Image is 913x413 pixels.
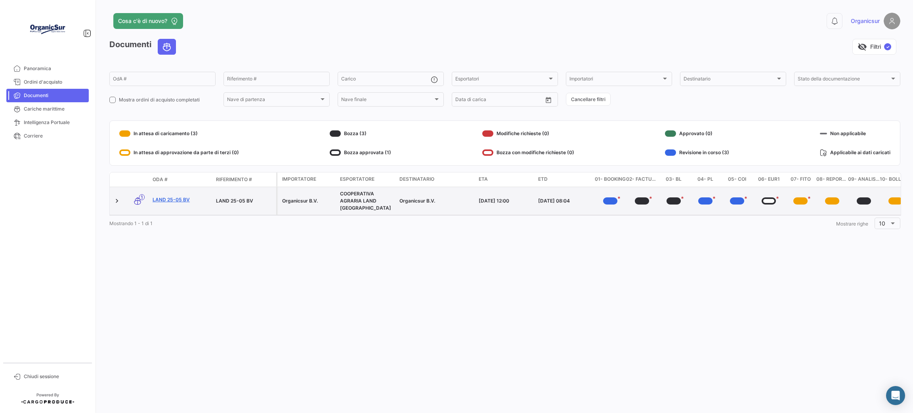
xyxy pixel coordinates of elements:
span: Chiudi sessione [24,373,86,380]
datatable-header-cell: Destinatario [396,172,476,187]
datatable-header-cell: 05- COI [721,172,753,187]
datatable-header-cell: 03- BL [658,172,690,187]
span: 09- Analisis [848,176,880,184]
span: Destinatario [684,77,775,83]
datatable-header-cell: 07- FITO [785,172,816,187]
div: Bozza (3) [330,127,391,140]
span: Esportatore [340,176,374,183]
span: Intelligenza Portuale [24,119,86,126]
datatable-header-cell: ETA [476,172,535,187]
span: ✓ [884,43,891,50]
datatable-header-cell: 08- Report calidad origen [816,172,848,187]
span: Documenti [24,92,86,99]
a: Expand/Collapse Row [113,197,121,205]
span: 08- Report calidad origen [816,176,848,184]
div: Modifiche richieste (0) [482,127,574,140]
span: Panoramica [24,65,86,72]
span: Nave di partenza [227,98,319,103]
datatable-header-cell: 06- EUR1 [753,172,785,187]
div: In attesa di approvazione da parte di terzi (0) [119,146,239,159]
span: 10- Bolla Doganale [880,176,911,184]
datatable-header-cell: 09- Analisis [848,172,880,187]
button: Ocean [158,39,176,54]
span: Corriere [24,132,86,140]
datatable-header-cell: Importatore [277,172,337,187]
span: Organicsur B.V. [399,198,435,204]
span: Mostrando 1 - 1 di 1 [109,220,153,226]
span: Ordini d'acquisto [24,78,86,86]
div: Organicsur B.V. [282,197,334,205]
span: ETD [538,176,548,183]
span: Importatore [282,176,316,183]
span: Destinatario [399,176,434,183]
datatable-header-cell: Esportatore [337,172,396,187]
div: Bozza approvata (1) [330,146,391,159]
span: ETA [479,176,488,183]
div: [DATE] 08:04 [538,197,591,205]
h3: Documenti [109,39,178,55]
span: 1 [139,194,145,200]
datatable-header-cell: Riferimento # [213,173,276,186]
div: COOPERATIVA AGRARIA LAND [GEOGRAPHIC_DATA] [340,190,393,212]
img: placeholder-user.png [884,13,900,29]
div: LAND 25-05 BV [216,197,273,205]
input: Da [455,98,462,103]
span: 02- Factura [626,176,658,184]
datatable-header-cell: ETD [535,172,594,187]
span: 07- FITO [791,176,811,184]
span: 03- BL [666,176,682,184]
input: Fino a [467,98,509,103]
a: Cariche marittime [6,102,89,116]
span: Organicsur [851,17,880,25]
span: Cariche marittime [24,105,86,113]
datatable-header-cell: 04- PL [690,172,721,187]
a: Corriere [6,129,89,143]
button: Cancellare filtri [566,93,611,106]
div: Revisione in corso (3) [665,146,729,159]
span: 04- PL [697,176,713,184]
span: Nave finale [341,98,433,103]
datatable-header-cell: OdA # [149,173,213,186]
img: Logo+OrganicSur.png [28,10,67,49]
span: Esportatori [455,77,547,83]
span: Cosa c'è di nuovo? [118,17,167,25]
span: 06- EUR1 [758,176,780,184]
a: Documenti [6,89,89,102]
span: Mostra ordini di acquisto completati [119,96,200,103]
a: LAND 25-05 BV [153,196,210,203]
datatable-header-cell: 01- Booking [594,172,626,187]
span: OdA # [153,176,168,183]
span: visibility_off [858,42,867,52]
button: Open calendar [542,94,554,106]
span: 05- COI [728,176,746,184]
div: Abrir Intercom Messenger [886,386,905,405]
div: Non applicabile [820,127,890,140]
span: Mostrare righe [836,221,868,227]
datatable-header-cell: Modalità di trasporto [126,176,149,183]
span: 10 [879,220,885,227]
button: Cosa c'è di nuovo? [113,13,183,29]
div: Approvato (0) [665,127,729,140]
a: Panoramica [6,62,89,75]
div: Applicabile ai dati caricati [820,146,890,159]
div: In attesa di caricamento (3) [119,127,239,140]
span: 01- Booking [595,176,626,184]
span: Importatori [569,77,661,83]
a: Ordini d'acquisto [6,75,89,89]
div: [DATE] 12:00 [479,197,532,205]
div: Bozza con modifiche richieste (0) [482,146,574,159]
span: Riferimento # [216,176,252,183]
span: Stato della documentazione [798,77,890,83]
a: Intelligenza Portuale [6,116,89,129]
datatable-header-cell: 10- Bolla Doganale [880,172,911,187]
button: visibility_offFiltri✓ [852,39,896,55]
datatable-header-cell: 02- Factura [626,172,658,187]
